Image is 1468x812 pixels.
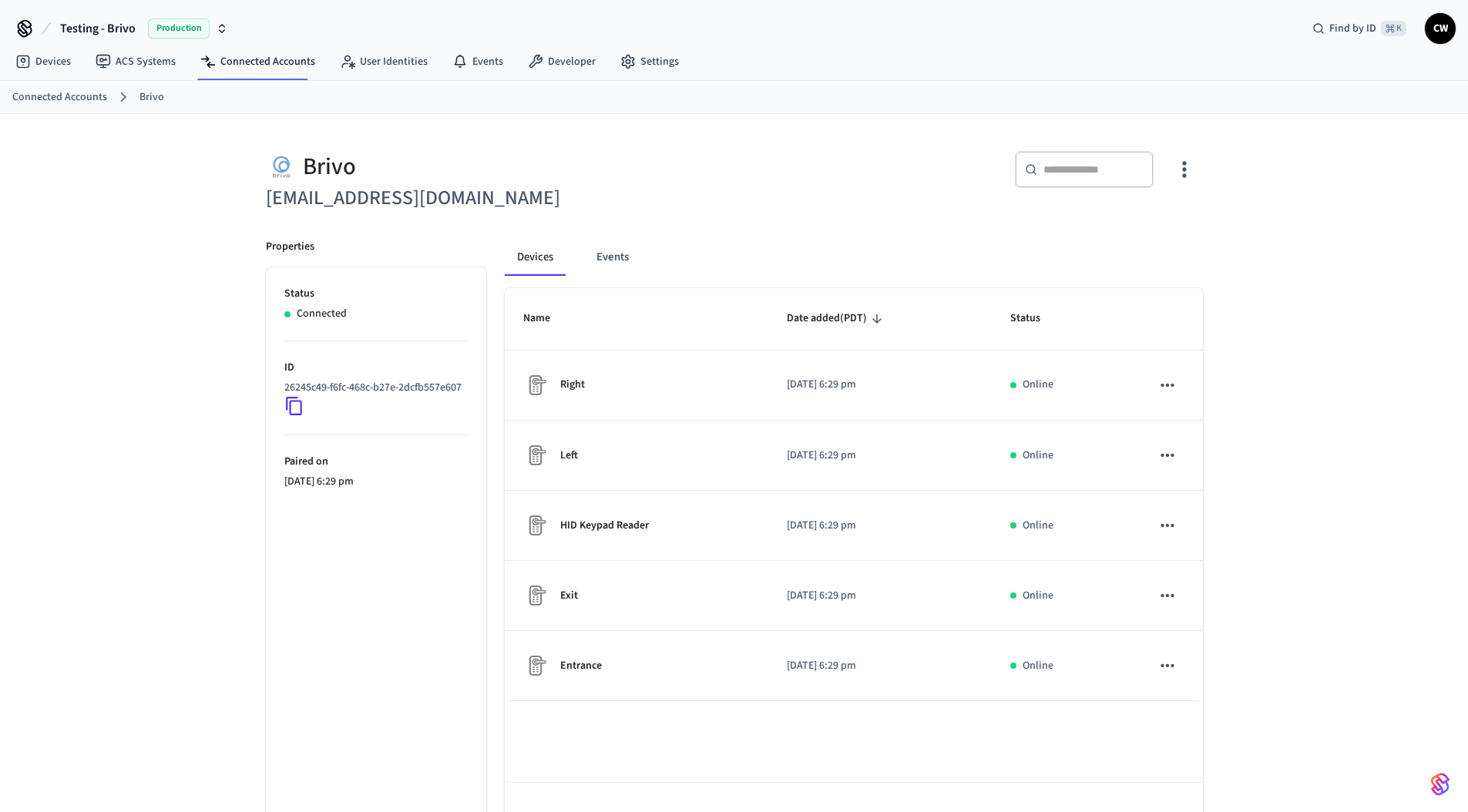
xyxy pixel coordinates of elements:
img: Placeholder Lock Image [523,583,548,608]
a: Devices [3,48,83,75]
span: Name [523,307,570,331]
a: Brivo [139,89,164,106]
span: Production [148,18,210,39]
p: [DATE] 6:29 pm [787,377,973,393]
img: SeamLogoGradient.69752ec5.svg [1431,772,1450,797]
a: Settings [608,48,691,75]
a: Developer [516,48,608,75]
span: CW [1426,15,1454,42]
p: Online [1023,658,1053,674]
img: Placeholder Lock Image [523,443,548,468]
p: 26245c49-f6fc-468c-b27e-2dcfb557e607 [284,380,462,396]
div: Find by ID⌘ K [1300,15,1419,42]
p: [DATE] 6:29 pm [787,658,973,674]
p: Properties [266,239,314,255]
p: Online [1023,588,1053,604]
div: connected account tabs [505,239,1203,276]
span: ⌘ K [1381,21,1406,36]
p: Left [560,448,578,464]
p: Right [560,377,585,393]
a: Events [440,48,516,75]
img: Placeholder Lock Image [523,513,548,538]
p: ID [284,360,468,376]
span: Date added(PDT) [787,307,887,331]
h6: [EMAIL_ADDRESS][DOMAIN_NAME] [266,183,725,214]
p: Connected [297,306,347,322]
p: [DATE] 6:29 pm [787,518,973,534]
a: Connected Accounts [12,89,107,106]
a: ACS Systems [83,48,188,75]
p: Paired on [284,454,468,470]
p: [DATE] 6:29 pm [787,448,973,464]
a: Connected Accounts [188,48,328,75]
p: [DATE] 6:29 pm [787,588,973,604]
p: Online [1023,518,1053,534]
div: Brivo [266,151,725,183]
p: Entrance [560,658,602,674]
img: August Logo, Square [266,151,297,183]
button: Events [584,239,641,276]
button: CW [1425,13,1456,44]
img: Placeholder Lock Image [523,373,548,398]
p: Exit [560,588,578,604]
p: Status [284,286,468,302]
span: Find by ID [1329,21,1376,36]
p: [DATE] 6:29 pm [284,474,468,490]
p: HID Keypad Reader [560,518,649,534]
p: Online [1023,448,1053,464]
img: Placeholder Lock Image [523,653,548,678]
table: sticky table [505,288,1203,701]
p: Online [1023,377,1053,393]
span: Status [1010,307,1060,331]
a: User Identities [328,48,440,75]
button: Devices [505,239,566,276]
span: Testing - Brivo [60,19,136,38]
